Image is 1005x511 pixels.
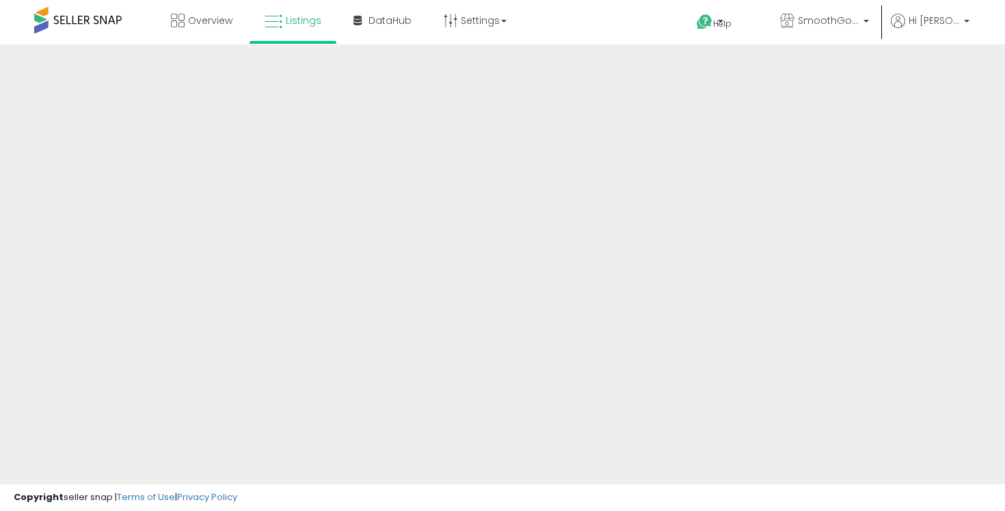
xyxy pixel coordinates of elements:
span: Hi [PERSON_NAME] [909,14,960,27]
span: Listings [286,14,321,27]
a: Hi [PERSON_NAME] [891,14,969,44]
span: Overview [188,14,232,27]
a: Privacy Policy [177,491,237,503]
a: Help [686,3,758,44]
div: seller snap | | [14,491,237,504]
span: DataHub [368,14,412,27]
strong: Copyright [14,491,64,503]
span: Help [713,18,732,29]
a: Terms of Use [117,491,175,503]
span: SmoothGoods [798,14,859,27]
i: Get Help [696,14,713,31]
